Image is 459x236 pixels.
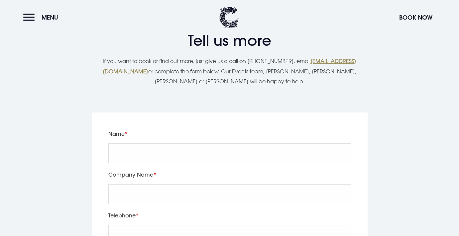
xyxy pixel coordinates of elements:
img: Clandeboye Lodge [219,7,239,28]
button: Menu [23,10,61,25]
h2: Tell us more [83,32,376,49]
label: Company Name [108,170,351,179]
label: Name [108,129,351,138]
p: If you want to book or find out more, just give us a call on [PHONE_NUMBER], email or complete th... [83,56,376,86]
span: Menu [42,14,58,21]
label: Telephone [108,211,351,220]
a: [EMAIL_ADDRESS][DOMAIN_NAME] [103,58,356,74]
button: Book Now [396,10,436,25]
